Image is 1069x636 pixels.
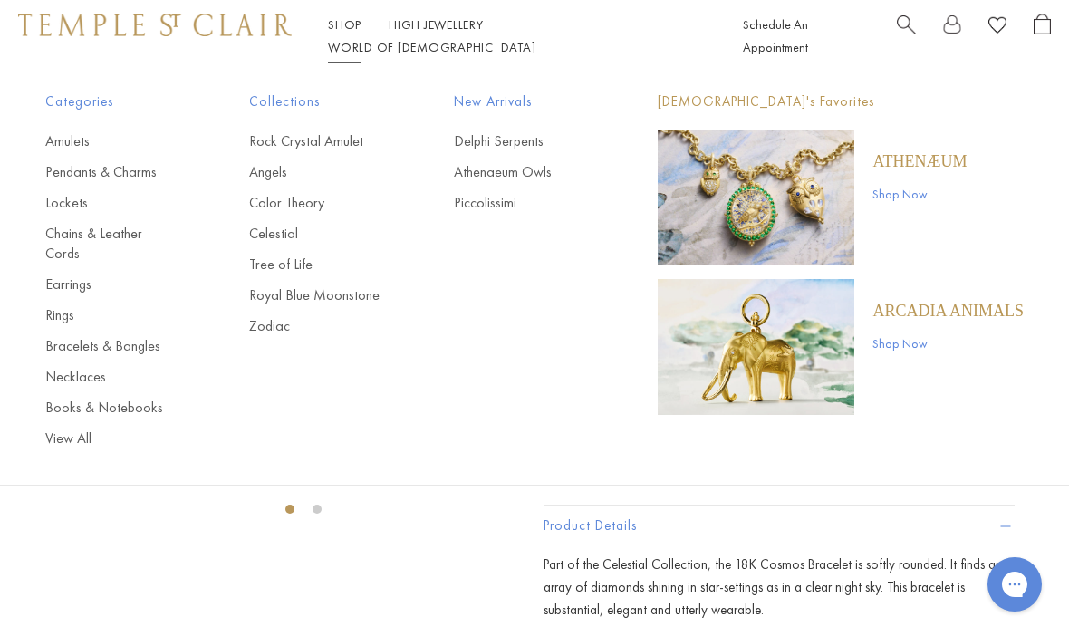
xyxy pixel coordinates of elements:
[389,16,484,33] a: High JewelleryHigh Jewellery
[249,224,380,244] a: Celestial
[328,39,535,55] a: World of [DEMOGRAPHIC_DATA]World of [DEMOGRAPHIC_DATA]
[743,16,808,55] a: Schedule An Appointment
[872,301,1024,321] a: ARCADIA ANIMALS
[872,333,1024,353] a: Shop Now
[897,14,916,59] a: Search
[45,429,177,448] a: View All
[45,162,177,182] a: Pendants & Charms
[249,162,380,182] a: Angels
[658,91,1024,113] p: [DEMOGRAPHIC_DATA]'s Favorites
[45,367,177,387] a: Necklaces
[45,224,177,264] a: Chains & Leather Cords
[544,554,1015,621] p: Part of the Celestial Collection, the 18K Cosmos Bracelet is softly rounded. It finds an array of...
[978,551,1051,618] iframe: Gorgias live chat messenger
[45,193,177,213] a: Lockets
[18,14,292,35] img: Temple St. Clair
[1034,14,1051,59] a: Open Shopping Bag
[45,305,177,325] a: Rings
[454,91,585,113] span: New Arrivals
[45,275,177,294] a: Earrings
[872,184,967,204] a: Shop Now
[454,162,585,182] a: Athenaeum Owls
[249,91,380,113] span: Collections
[988,14,1006,42] a: View Wishlist
[45,398,177,418] a: Books & Notebooks
[45,336,177,356] a: Bracelets & Bangles
[328,16,361,33] a: ShopShop
[328,14,702,59] nav: Main navigation
[45,91,177,113] span: Categories
[249,285,380,305] a: Royal Blue Moonstone
[249,193,380,213] a: Color Theory
[454,193,585,213] a: Piccolissimi
[249,255,380,275] a: Tree of Life
[544,506,1015,546] button: Product Details
[249,316,380,336] a: Zodiac
[45,131,177,151] a: Amulets
[249,131,380,151] a: Rock Crystal Amulet
[872,151,967,171] a: Athenæum
[454,131,585,151] a: Delphi Serpents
